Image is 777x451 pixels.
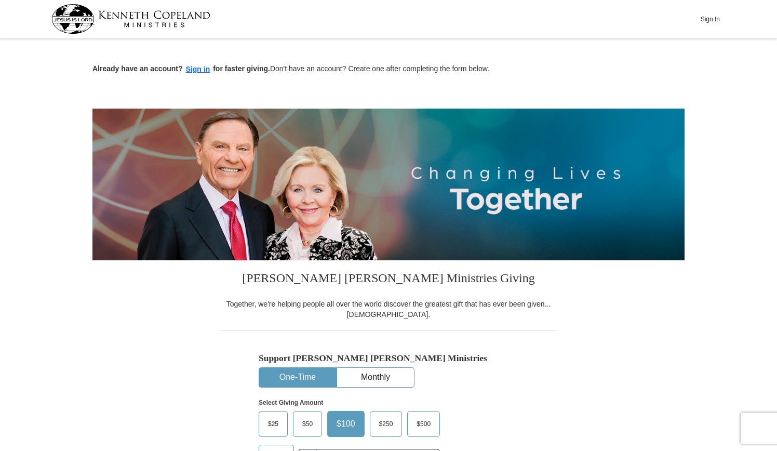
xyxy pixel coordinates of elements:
[51,4,210,34] img: kcm-header-logo.svg
[694,11,726,27] button: Sign In
[411,416,436,432] span: $500
[183,63,213,75] button: Sign in
[259,368,336,387] button: One-Time
[263,416,284,432] span: $25
[220,260,557,299] h3: [PERSON_NAME] [PERSON_NAME] Ministries Giving
[92,63,685,75] p: Don't have an account? Create one after completing the form below.
[259,353,518,364] h5: Support [PERSON_NAME] [PERSON_NAME] Ministries
[297,416,318,432] span: $50
[337,368,414,387] button: Monthly
[259,399,323,406] strong: Select Giving Amount
[92,64,270,73] strong: Already have an account? for faster giving.
[374,416,398,432] span: $250
[220,299,557,320] div: Together, we're helping people all over the world discover the greatest gift that has ever been g...
[331,416,360,432] span: $100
